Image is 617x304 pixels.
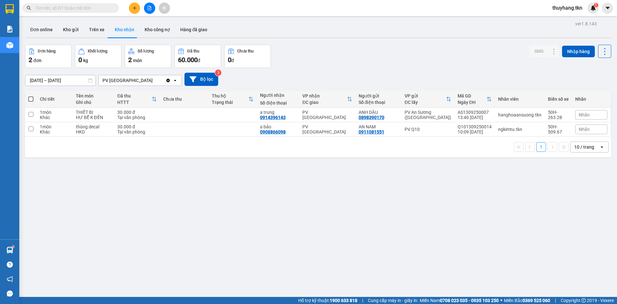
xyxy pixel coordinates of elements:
div: Đơn hàng [38,49,56,53]
div: Q101309250014 [458,124,492,129]
span: món [133,58,142,63]
div: Đã thu [187,49,199,53]
div: 10 / trang [574,144,594,150]
svg: Clear value [165,78,171,83]
span: | [555,297,556,304]
span: plus [132,6,137,10]
div: PV [GEOGRAPHIC_DATA] [103,77,153,84]
span: notification [7,276,13,282]
div: PV [GEOGRAPHIC_DATA] [302,124,352,134]
div: Khối lượng [88,49,107,53]
div: 30.000 đ [117,110,157,115]
div: 30.000 đ [117,124,157,129]
div: PV [GEOGRAPHIC_DATA] [302,110,352,120]
div: Chưa thu [163,97,205,102]
button: Bộ lọc [184,73,218,86]
span: 2 [128,56,132,64]
span: Miền Bắc [504,297,550,304]
button: Trên xe [84,22,110,37]
div: ANH DẬU [359,110,398,115]
span: thuyhang.tkn [547,4,587,12]
span: đ [198,58,200,63]
img: icon-new-feature [590,5,596,11]
sup: 3 [215,69,221,76]
div: ĐC lấy [405,100,446,105]
span: search [27,6,31,10]
div: ngkimtu.tkn [498,127,541,132]
div: 0908866098 [260,129,286,134]
button: 1 [536,142,546,152]
button: Kho nhận [110,22,139,37]
sup: 1 [594,3,598,7]
div: hanghoaansuong.tkn [498,112,541,117]
div: PV Q10 [405,127,451,132]
button: Nhập hàng [562,46,595,57]
div: HƯ BỂ K ĐỀN [76,115,111,120]
span: 2 [29,56,32,64]
div: Mã GD [458,93,487,98]
button: Số lượng2món [125,45,171,68]
div: Tên món [76,93,111,98]
span: 0 [228,56,231,64]
button: Chưa thu0đ [224,45,271,68]
strong: 1900 633 818 [330,298,357,303]
span: 1 [595,3,597,7]
div: Người gửi [359,93,398,98]
img: solution-icon [6,26,13,32]
div: Thu hộ [212,93,248,98]
div: Khác [40,129,69,134]
div: 13:40 [DATE] [458,115,492,120]
div: 0911081551 [359,129,384,134]
div: ver 1.8.143 [575,20,597,27]
div: AN NAM [359,124,398,129]
div: Số điện thoại [359,100,398,105]
strong: 0708 023 035 - 0935 103 250 [440,298,499,303]
sup: 1 [12,246,14,248]
svg: open [173,78,178,83]
strong: 0369 525 060 [523,298,550,303]
span: | [362,297,363,304]
div: Khác [40,115,69,120]
div: VP gửi [405,93,446,98]
span: copyright [581,298,586,303]
div: Đã thu [117,93,152,98]
div: VP nhận [302,93,347,98]
th: Toggle SortBy [454,91,495,108]
button: file-add [144,3,155,14]
span: 60.000 [178,56,198,64]
div: HTTT [117,100,152,105]
span: Nhãn [579,127,590,132]
div: 50H-509.67 [548,124,569,134]
div: Ghi chú [76,100,111,105]
button: Kho công nợ [139,22,175,37]
th: Toggle SortBy [299,91,355,108]
th: Toggle SortBy [401,91,454,108]
div: Chưa thu [237,49,254,53]
button: SMS [529,45,549,57]
div: Số điện thoại [260,100,296,106]
button: Đã thu60.000đ [174,45,221,68]
button: Đơn hàng2đơn [25,45,72,68]
svg: open [599,144,604,150]
div: thùng decal [76,124,111,129]
div: 1 món [40,110,69,115]
div: 0914396143 [260,115,286,120]
span: question-circle [7,262,13,268]
th: Toggle SortBy [114,91,160,108]
th: Toggle SortBy [209,91,257,108]
div: 1 món [40,124,69,129]
button: Hàng đã giao [175,22,212,37]
div: HKD [76,129,111,134]
img: logo-vxr [5,4,14,14]
span: Cung cấp máy in - giấy in: [368,297,418,304]
div: Chi tiết [40,97,69,102]
button: Kho gửi [58,22,84,37]
div: Nhân viên [498,97,541,102]
input: Select a date range. [25,75,95,86]
button: plus [129,3,140,14]
div: a bảo [260,124,296,129]
div: PV An Sương ([GEOGRAPHIC_DATA]) [405,110,451,120]
div: Ngày ĐH [458,100,487,105]
span: đ [231,58,234,63]
span: file-add [147,6,152,10]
